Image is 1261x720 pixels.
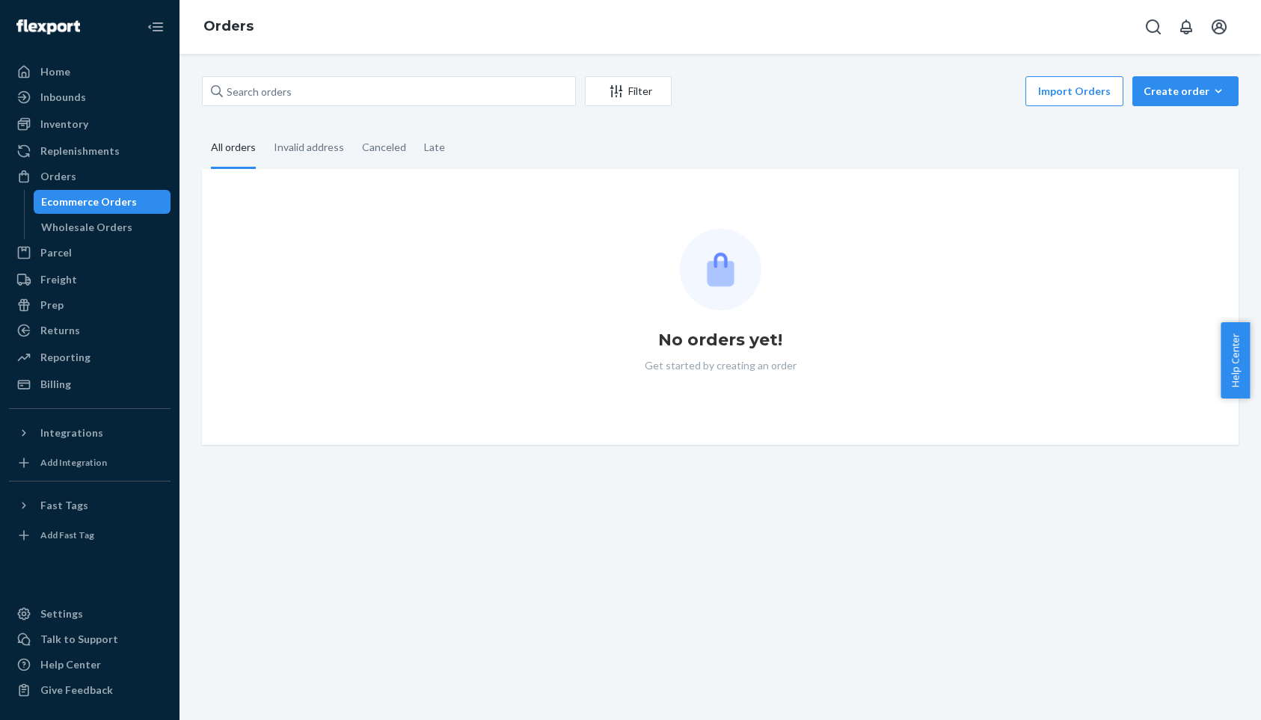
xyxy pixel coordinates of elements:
a: Add Fast Tag [9,523,171,547]
a: Returns [9,319,171,342]
a: Freight [9,268,171,292]
a: Prep [9,293,171,317]
div: Replenishments [40,144,120,159]
a: Settings [9,602,171,626]
button: Open notifications [1171,12,1201,42]
div: Prep [40,298,64,313]
div: Inventory [40,117,88,132]
button: Close Navigation [141,12,171,42]
a: Parcel [9,241,171,265]
a: Add Integration [9,451,171,475]
div: All orders [211,128,256,169]
h1: No orders yet! [658,328,782,352]
button: Give Feedback [9,678,171,702]
button: Import Orders [1025,76,1123,106]
div: Ecommerce Orders [41,194,137,209]
button: Filter [585,76,672,106]
a: Reporting [9,345,171,369]
div: Inbounds [40,90,86,105]
a: Inbounds [9,85,171,109]
div: Add Integration [40,456,107,469]
div: Create order [1144,84,1227,99]
div: Give Feedback [40,683,113,698]
a: Inventory [9,112,171,136]
div: Fast Tags [40,498,88,513]
div: Filter [586,84,671,99]
a: Help Center [9,653,171,677]
a: Wholesale Orders [34,215,171,239]
ol: breadcrumbs [191,5,266,49]
a: Replenishments [9,139,171,163]
div: Home [40,64,70,79]
div: Billing [40,377,71,392]
div: Integrations [40,425,103,440]
a: Orders [203,18,254,34]
div: Orders [40,169,76,184]
div: Parcel [40,245,72,260]
button: Integrations [9,421,171,445]
div: Canceled [362,128,406,167]
button: Open account menu [1204,12,1234,42]
button: Help Center [1221,322,1250,399]
input: Search orders [202,76,576,106]
div: Reporting [40,350,90,365]
div: Wholesale Orders [41,220,132,235]
button: Fast Tags [9,493,171,517]
div: Invalid address [274,128,344,167]
img: Flexport logo [16,19,80,34]
div: Settings [40,606,83,621]
img: Empty list [680,229,761,310]
div: Add Fast Tag [40,529,94,541]
div: Talk to Support [40,632,118,647]
div: Help Center [40,657,101,672]
a: Orders [9,164,171,188]
button: Talk to Support [9,627,171,651]
button: Create order [1132,76,1239,106]
div: Returns [40,323,80,338]
a: Ecommerce Orders [34,190,171,214]
div: Late [424,128,445,167]
button: Open Search Box [1138,12,1168,42]
a: Billing [9,372,171,396]
a: Home [9,60,171,84]
p: Get started by creating an order [645,358,797,373]
div: Freight [40,272,77,287]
